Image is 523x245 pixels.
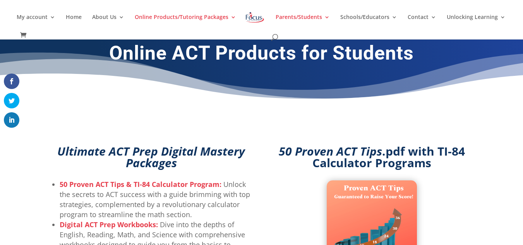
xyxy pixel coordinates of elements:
[245,10,265,24] img: Focus on Learning
[135,14,236,33] a: Online Products/Tutoring Packages
[17,14,55,33] a: My account
[92,14,124,33] a: About Us
[447,14,506,33] a: Unlocking Learning
[66,14,82,33] a: Home
[60,180,221,189] strong: 50 Proven ACT Tips & TI-84 Calculator Program:
[276,14,330,33] a: Parents/Students
[279,143,382,159] em: 50 Proven ACT Tips
[279,143,465,171] strong: .pdf with TI-84 Calculator Programs
[60,220,158,229] strong: Digital ACT Prep Workbooks:
[408,14,436,33] a: Contact
[57,143,245,171] a: Ultimate ACT Prep Digital Mastery Packages
[60,179,250,219] li: Unlock the secrets to ACT success with a guide brimming with top strategies, complemented by a re...
[53,41,471,69] h1: Online ACT Products for Students
[340,14,397,33] a: Schools/Educators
